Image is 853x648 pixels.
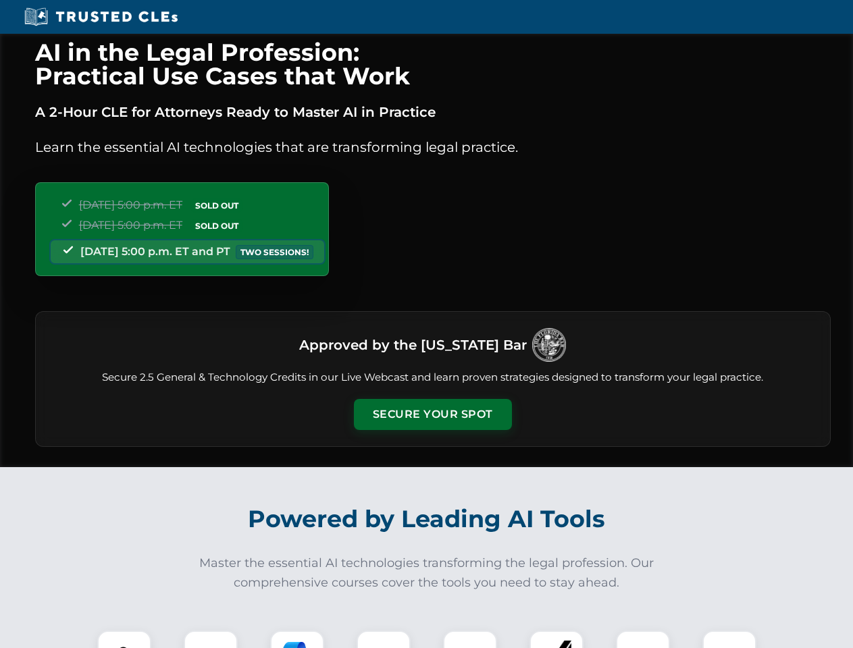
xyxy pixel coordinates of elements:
span: SOLD OUT [190,198,243,213]
h2: Powered by Leading AI Tools [53,495,801,543]
h3: Approved by the [US_STATE] Bar [299,333,527,357]
span: [DATE] 5:00 p.m. ET [79,198,182,211]
img: Logo [532,328,566,362]
p: Learn the essential AI technologies that are transforming legal practice. [35,136,831,158]
span: SOLD OUT [190,219,243,233]
img: Trusted CLEs [20,7,182,27]
p: Secure 2.5 General & Technology Credits in our Live Webcast and learn proven strategies designed ... [52,370,814,385]
button: Secure Your Spot [354,399,512,430]
h1: AI in the Legal Profession: Practical Use Cases that Work [35,40,831,88]
p: A 2-Hour CLE for Attorneys Ready to Master AI in Practice [35,101,831,123]
span: [DATE] 5:00 p.m. ET [79,219,182,232]
p: Master the essential AI technologies transforming the legal profession. Our comprehensive courses... [190,553,663,593]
